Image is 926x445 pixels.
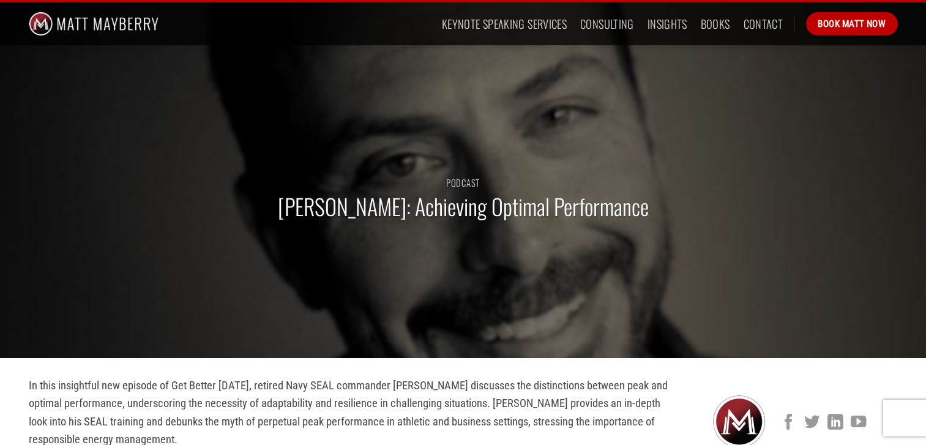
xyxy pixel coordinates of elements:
a: Follow on LinkedIn [827,414,843,432]
span: Book Matt Now [818,17,886,31]
a: Keynote Speaking Services [442,13,567,35]
a: Books [701,13,730,35]
a: Contact [744,13,783,35]
a: Follow on Twitter [804,414,820,432]
a: Book Matt Now [806,12,897,36]
h1: [PERSON_NAME]: Achieving Optimal Performance [278,192,649,221]
img: Matt Mayberry [29,2,159,45]
a: Follow on YouTube [851,414,866,432]
a: Follow on Facebook [781,414,796,432]
a: Insights [648,13,687,35]
a: Podcast [446,176,480,189]
a: Consulting [580,13,634,35]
